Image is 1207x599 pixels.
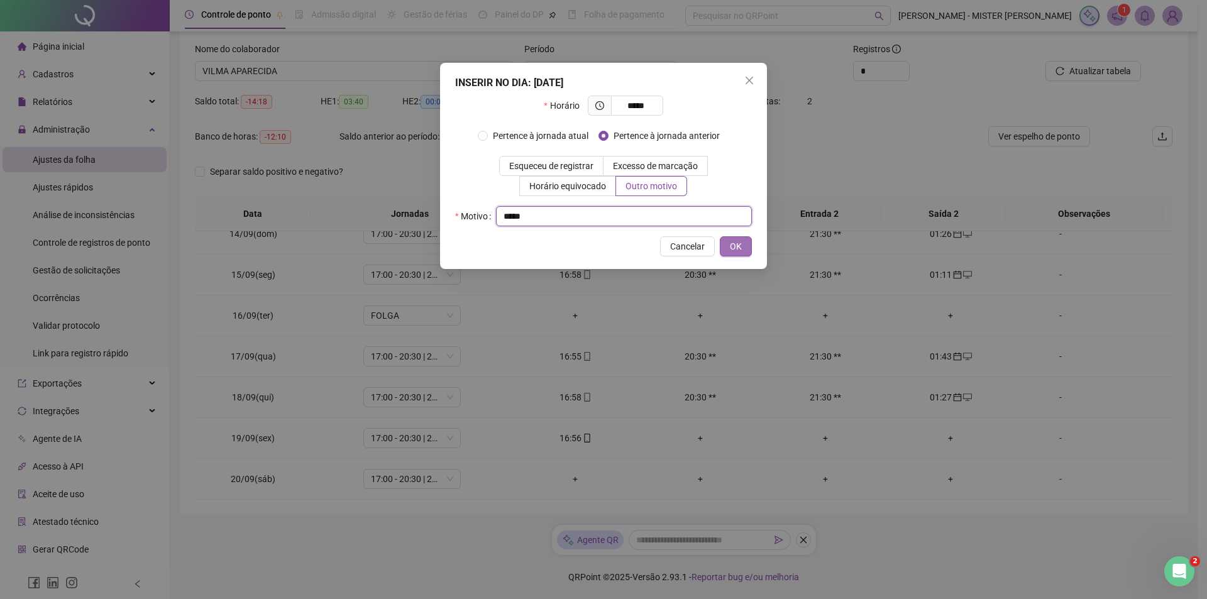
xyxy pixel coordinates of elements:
[1190,556,1200,566] span: 2
[455,206,496,226] label: Motivo
[1164,556,1194,586] iframe: Intercom live chat
[739,70,759,91] button: Close
[455,75,752,91] div: INSERIR NO DIA : [DATE]
[595,101,604,110] span: clock-circle
[529,181,606,191] span: Horário equivocado
[613,161,698,171] span: Excesso de marcação
[544,96,587,116] label: Horário
[609,129,725,143] span: Pertence à jornada anterior
[744,75,754,85] span: close
[660,236,715,256] button: Cancelar
[509,161,593,171] span: Esqueceu de registrar
[670,239,705,253] span: Cancelar
[626,181,677,191] span: Outro motivo
[488,129,593,143] span: Pertence à jornada atual
[730,239,742,253] span: OK
[720,236,752,256] button: OK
